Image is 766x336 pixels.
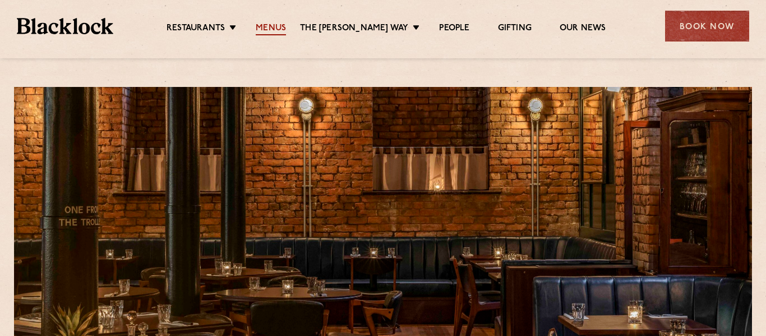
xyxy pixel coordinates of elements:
[17,18,113,34] img: BL_Textured_Logo-footer-cropped.svg
[665,11,749,42] div: Book Now
[167,23,225,35] a: Restaurants
[560,23,606,35] a: Our News
[300,23,408,35] a: The [PERSON_NAME] Way
[256,23,286,35] a: Menus
[498,23,532,35] a: Gifting
[439,23,469,35] a: People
